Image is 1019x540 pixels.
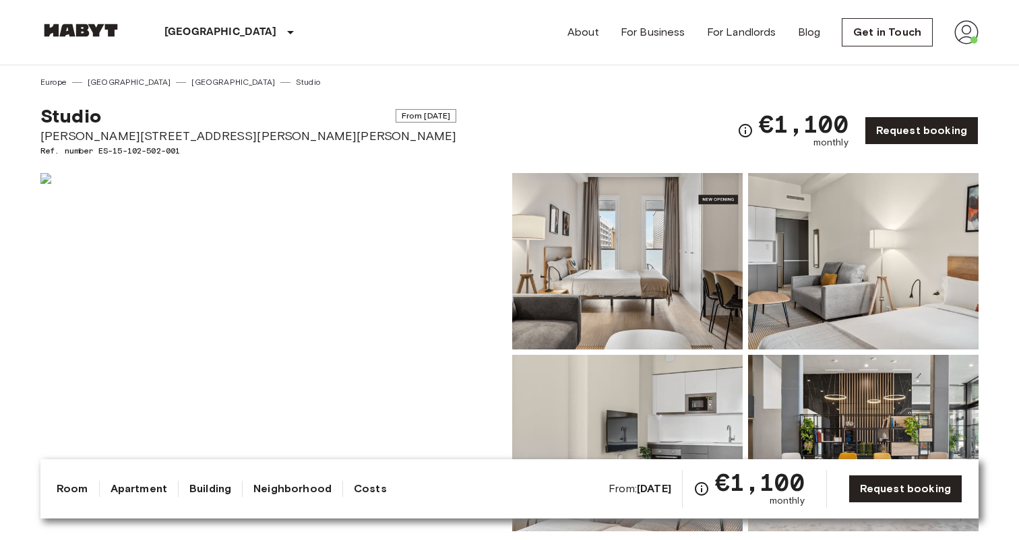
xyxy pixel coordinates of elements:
[354,481,387,497] a: Costs
[813,136,848,149] span: monthly
[191,76,275,88] a: [GEOGRAPHIC_DATA]
[798,24,821,40] a: Blog
[40,24,121,37] img: Habyt
[748,355,979,531] img: Picture of unit ES-15-102-502-001
[88,76,171,88] a: [GEOGRAPHIC_DATA]
[164,24,277,40] p: [GEOGRAPHIC_DATA]
[512,355,743,531] img: Picture of unit ES-15-102-502-001
[609,481,671,496] span: From:
[621,24,685,40] a: For Business
[111,481,167,497] a: Apartment
[770,494,805,508] span: monthly
[40,76,67,88] a: Europe
[40,104,101,127] span: Studio
[296,76,320,88] a: Studio
[567,24,599,40] a: About
[253,481,332,497] a: Neighborhood
[189,481,231,497] a: Building
[759,112,848,136] span: €1,100
[693,481,710,497] svg: Check cost overview for full price breakdown. Please note that discounts apply to new joiners onl...
[842,18,933,46] a: Get in Touch
[848,475,962,503] a: Request booking
[396,109,457,123] span: From [DATE]
[637,482,671,495] b: [DATE]
[954,20,979,44] img: avatar
[715,470,805,494] span: €1,100
[865,116,979,145] a: Request booking
[40,127,456,145] span: [PERSON_NAME][STREET_ADDRESS][PERSON_NAME][PERSON_NAME]
[57,481,88,497] a: Room
[40,145,456,157] span: Ref. number ES-15-102-502-001
[748,173,979,349] img: Picture of unit ES-15-102-502-001
[40,173,507,531] img: Marketing picture of unit ES-15-102-502-001
[512,173,743,349] img: Picture of unit ES-15-102-502-001
[707,24,776,40] a: For Landlords
[737,123,753,139] svg: Check cost overview for full price breakdown. Please note that discounts apply to new joiners onl...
